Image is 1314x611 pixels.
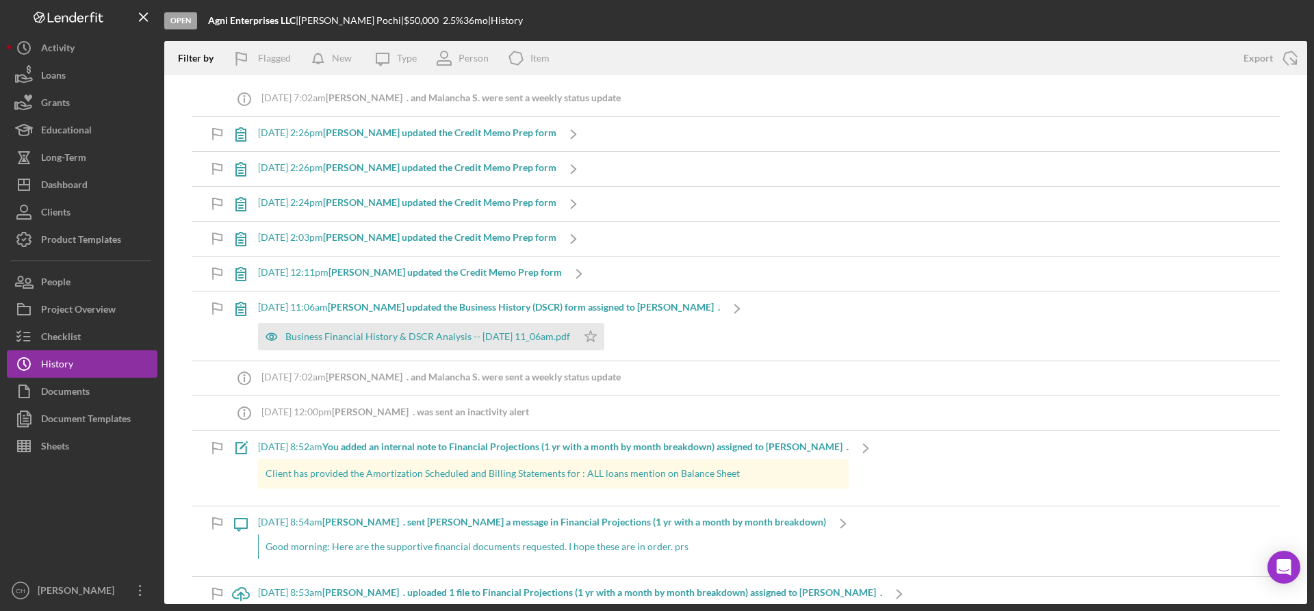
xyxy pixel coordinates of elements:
[41,198,70,229] div: Clients
[41,323,81,354] div: Checklist
[332,406,529,417] b: [PERSON_NAME] . was sent an inactivity alert
[224,431,883,505] a: [DATE] 8:52amYou added an internal note to Financial Projections (1 yr with a month by month brea...
[443,15,463,26] div: 2.5 %
[323,161,556,173] b: [PERSON_NAME] updated the Credit Memo Prep form
[224,291,754,361] a: [DATE] 11:06am[PERSON_NAME] updated the Business History (DSCR) form assigned to [PERSON_NAME] .B...
[7,323,157,350] button: Checklist
[285,331,570,342] div: Business Financial History & DSCR Analysis -- [DATE] 11_06am.pdf
[224,152,591,186] a: [DATE] 2:26pm[PERSON_NAME] updated the Credit Memo Prep form
[41,62,66,92] div: Loans
[224,187,591,221] a: [DATE] 2:24pm[PERSON_NAME] updated the Credit Memo Prep form
[258,267,562,278] div: [DATE] 12:11pm
[41,350,73,381] div: History
[322,586,882,598] b: [PERSON_NAME] . uploaded 1 file to Financial Projections (1 yr with a month by month breakdown) a...
[7,405,157,432] button: Document Templates
[34,577,123,608] div: [PERSON_NAME]
[258,44,291,72] div: Flagged
[41,226,121,257] div: Product Templates
[7,89,157,116] button: Grants
[224,257,596,291] a: [DATE] 12:11pm[PERSON_NAME] updated the Credit Memo Prep form
[258,587,882,598] div: [DATE] 8:53am
[7,171,157,198] button: Dashboard
[459,53,489,64] div: Person
[323,231,556,243] b: [PERSON_NAME] updated the Credit Memo Prep form
[1230,44,1307,72] button: Export
[328,301,720,313] b: [PERSON_NAME] updated the Business History (DSCR) form assigned to [PERSON_NAME] .
[7,62,157,89] button: Loans
[7,116,157,144] button: Educational
[261,372,621,382] div: [DATE] 7:02am
[7,144,157,171] button: Long-Term
[332,44,352,72] div: New
[208,14,296,26] b: Agni Enterprises LLC
[328,266,562,278] b: [PERSON_NAME] updated the Credit Memo Prep form
[326,371,621,382] b: [PERSON_NAME] . and Malancha S. were sent a weekly status update
[258,162,556,173] div: [DATE] 2:26pm
[7,378,157,405] button: Documents
[266,466,842,481] p: Client has provided the Amortization Scheduled and Billing Statements for : ALL loans mention on ...
[41,432,69,463] div: Sheets
[258,302,720,313] div: [DATE] 11:06am
[404,14,439,26] span: $50,000
[7,432,157,460] button: Sheets
[7,296,157,323] button: Project Overview
[530,53,550,64] div: Item
[298,15,404,26] div: [PERSON_NAME] Pochi |
[41,89,70,120] div: Grants
[208,15,298,26] div: |
[258,323,604,350] button: Business Financial History & DSCR Analysis -- [DATE] 11_06am.pdf
[178,53,224,64] div: Filter by
[258,517,826,528] div: [DATE] 8:54am
[224,44,305,72] button: Flagged
[41,116,92,147] div: Educational
[258,232,556,243] div: [DATE] 2:03pm
[164,12,197,29] div: Open
[7,198,157,226] button: Clients
[7,268,157,296] button: People
[41,268,70,299] div: People
[258,127,556,138] div: [DATE] 2:26pm
[41,144,86,174] div: Long-Term
[463,15,488,26] div: 36 mo
[322,516,826,528] b: [PERSON_NAME] . sent [PERSON_NAME] a message in Financial Projections (1 yr with a month by month...
[258,197,556,208] div: [DATE] 2:24pm
[258,534,826,559] div: Good morning: Here are the supportive financial documents requested. I hope these are in order. prs
[41,34,75,65] div: Activity
[1267,551,1300,584] div: Open Intercom Messenger
[224,506,860,576] a: [DATE] 8:54am[PERSON_NAME] . sent [PERSON_NAME] a message in Financial Projections (1 yr with a m...
[323,196,556,208] b: [PERSON_NAME] updated the Credit Memo Prep form
[7,577,157,604] button: CH[PERSON_NAME]
[258,441,849,452] div: [DATE] 8:52am
[224,117,591,151] a: [DATE] 2:26pm[PERSON_NAME] updated the Credit Memo Prep form
[261,406,529,417] div: [DATE] 12:00pm
[41,171,88,202] div: Dashboard
[7,226,157,253] button: Product Templates
[41,378,90,408] div: Documents
[322,441,849,452] b: You added an internal note to Financial Projections (1 yr with a month by month breakdown) assign...
[16,587,25,595] text: CH
[41,405,131,436] div: Document Templates
[261,92,621,103] div: [DATE] 7:02am
[7,34,157,62] button: Activity
[397,53,417,64] div: Type
[488,15,523,26] div: | History
[305,44,365,72] button: New
[7,350,157,378] button: History
[41,296,116,326] div: Project Overview
[326,92,621,103] b: [PERSON_NAME] . and Malancha S. were sent a weekly status update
